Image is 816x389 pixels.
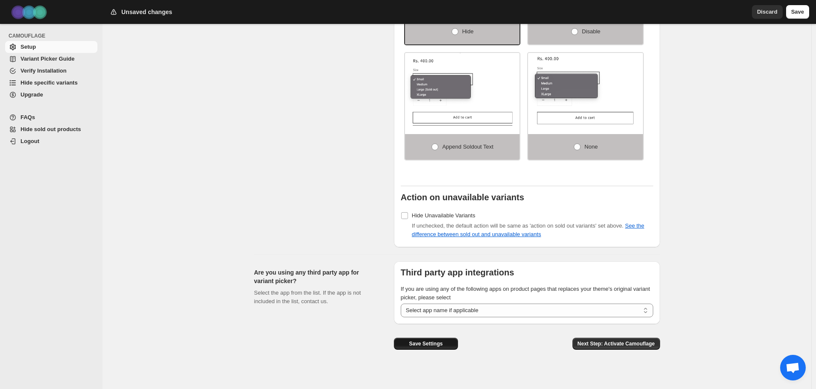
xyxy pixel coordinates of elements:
span: Append soldout text [442,143,493,150]
button: Save Settings [394,338,458,350]
a: FAQs [5,111,97,123]
span: Select the app from the list. If the app is not included in the list, contact us. [254,290,361,304]
b: Third party app integrations [401,268,514,277]
span: Next Step: Activate Camouflage [578,340,655,347]
span: FAQs [21,114,35,120]
img: Append soldout text [405,53,520,126]
span: Save Settings [409,340,443,347]
span: Setup [21,44,36,50]
b: Action on unavailable variants [401,193,524,202]
span: Variant Picker Guide [21,56,74,62]
span: Logout [21,138,39,144]
span: CAMOUFLAGE [9,32,98,39]
a: Hide sold out products [5,123,97,135]
a: Setup [5,41,97,53]
span: Verify Installation [21,67,67,74]
button: Save [786,5,809,19]
h2: Unsaved changes [121,8,172,16]
span: Save [791,8,804,16]
a: Variant Picker Guide [5,53,97,65]
div: Open chat [780,355,806,380]
span: If unchecked, the default action will be same as 'action on sold out variants' set above. [412,222,644,237]
span: Hide specific variants [21,79,78,86]
button: Next Step: Activate Camouflage [572,338,660,350]
span: If you are using any of the following apps on product pages that replaces your theme's original v... [401,286,650,301]
a: Verify Installation [5,65,97,77]
span: Hide Unavailable Variants [412,212,476,219]
a: Hide specific variants [5,77,97,89]
a: Upgrade [5,89,97,101]
img: None [528,53,643,126]
h2: Are you using any third party app for variant picker? [254,268,380,285]
span: None [584,143,598,150]
span: Hide [462,28,474,35]
button: Discard [752,5,783,19]
span: Disable [582,28,600,35]
span: Discard [757,8,778,16]
span: Upgrade [21,91,43,98]
span: Hide sold out products [21,126,81,132]
a: Logout [5,135,97,147]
